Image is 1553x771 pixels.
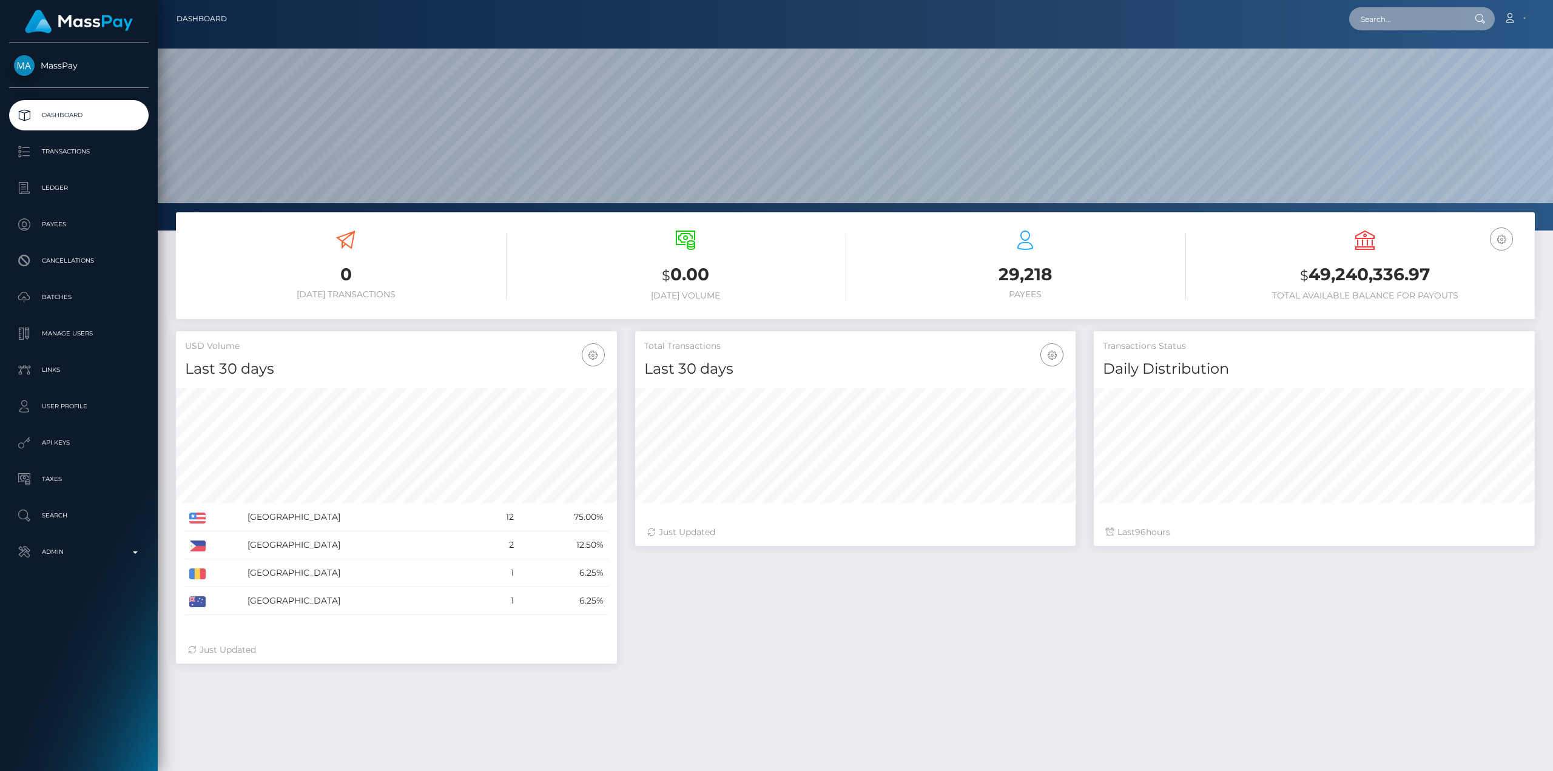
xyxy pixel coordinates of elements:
p: API Keys [14,434,144,452]
p: Cancellations [14,252,144,270]
td: 6.25% [518,587,607,615]
div: Just Updated [188,644,605,656]
td: 1 [480,587,518,615]
a: Payees [9,209,149,240]
p: Transactions [14,143,144,161]
a: Dashboard [9,100,149,130]
td: 6.25% [518,559,607,587]
img: US.png [189,513,206,524]
img: AU.png [189,596,206,607]
h3: 49,240,336.97 [1204,263,1526,288]
td: 12.50% [518,531,607,559]
img: MassPay [14,55,35,76]
a: Batches [9,282,149,312]
td: [GEOGRAPHIC_DATA] [243,503,480,531]
h6: Payees [864,289,1186,300]
p: User Profile [14,397,144,416]
input: Search... [1349,7,1463,30]
h3: 0.00 [525,263,846,288]
td: [GEOGRAPHIC_DATA] [243,559,480,587]
p: Search [14,507,144,525]
h6: [DATE] Transactions [185,289,507,300]
a: Cancellations [9,246,149,276]
p: Payees [14,215,144,234]
small: $ [662,267,670,284]
h4: Daily Distribution [1103,359,1526,380]
span: MassPay [9,60,149,71]
a: Search [9,500,149,531]
h3: 0 [185,263,507,286]
a: Ledger [9,173,149,203]
td: 12 [480,503,518,531]
h5: USD Volume [185,340,608,352]
small: $ [1300,267,1309,284]
p: Links [14,361,144,379]
h4: Last 30 days [644,359,1067,380]
img: RO.png [189,568,206,579]
a: Manage Users [9,318,149,349]
p: Taxes [14,470,144,488]
div: Just Updated [647,526,1064,539]
p: Manage Users [14,325,144,343]
a: Admin [9,537,149,567]
a: User Profile [9,391,149,422]
h5: Transactions Status [1103,340,1526,352]
p: Ledger [14,179,144,197]
img: MassPay Logo [25,10,133,33]
p: Dashboard [14,106,144,124]
h3: 29,218 [864,263,1186,286]
h6: [DATE] Volume [525,291,846,301]
a: API Keys [9,428,149,458]
a: Links [9,355,149,385]
td: [GEOGRAPHIC_DATA] [243,587,480,615]
td: 75.00% [518,503,607,531]
a: Dashboard [177,6,227,32]
span: 96 [1135,527,1146,537]
td: 1 [480,559,518,587]
a: Transactions [9,136,149,167]
p: Batches [14,288,144,306]
td: 2 [480,531,518,559]
div: Last hours [1106,526,1523,539]
td: [GEOGRAPHIC_DATA] [243,531,480,559]
h5: Total Transactions [644,340,1067,352]
p: Admin [14,543,144,561]
h4: Last 30 days [185,359,608,380]
img: PH.png [189,540,206,551]
a: Taxes [9,464,149,494]
h6: Total Available Balance for Payouts [1204,291,1526,301]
